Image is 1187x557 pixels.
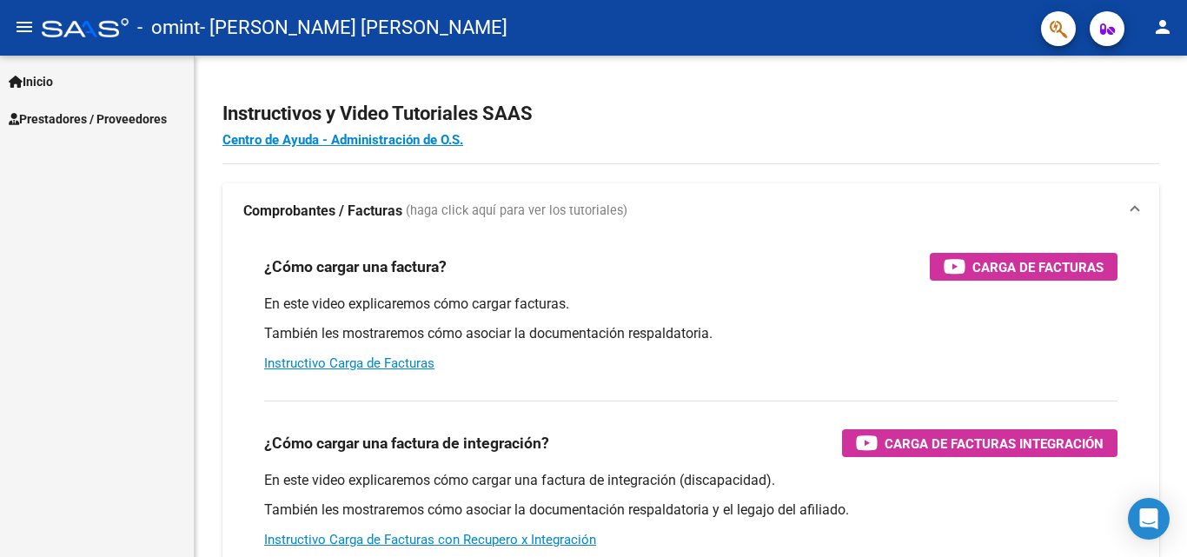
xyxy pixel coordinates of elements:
[972,256,1104,278] span: Carga de Facturas
[264,532,596,547] a: Instructivo Carga de Facturas con Recupero x Integración
[222,183,1159,239] mat-expansion-panel-header: Comprobantes / Facturas (haga click aquí para ver los tutoriales)
[264,355,434,371] a: Instructivo Carga de Facturas
[264,295,1117,314] p: En este video explicaremos cómo cargar facturas.
[264,255,447,279] h3: ¿Cómo cargar una factura?
[264,431,549,455] h3: ¿Cómo cargar una factura de integración?
[9,109,167,129] span: Prestadores / Proveedores
[222,132,463,148] a: Centro de Ayuda - Administración de O.S.
[885,433,1104,454] span: Carga de Facturas Integración
[264,324,1117,343] p: También les mostraremos cómo asociar la documentación respaldatoria.
[222,97,1159,130] h2: Instructivos y Video Tutoriales SAAS
[264,471,1117,490] p: En este video explicaremos cómo cargar una factura de integración (discapacidad).
[9,72,53,91] span: Inicio
[842,429,1117,457] button: Carga de Facturas Integración
[406,202,627,221] span: (haga click aquí para ver los tutoriales)
[137,9,200,47] span: - omint
[1128,498,1170,540] div: Open Intercom Messenger
[264,501,1117,520] p: También les mostraremos cómo asociar la documentación respaldatoria y el legajo del afiliado.
[200,9,507,47] span: - [PERSON_NAME] [PERSON_NAME]
[1152,17,1173,37] mat-icon: person
[930,253,1117,281] button: Carga de Facturas
[243,202,402,221] strong: Comprobantes / Facturas
[14,17,35,37] mat-icon: menu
